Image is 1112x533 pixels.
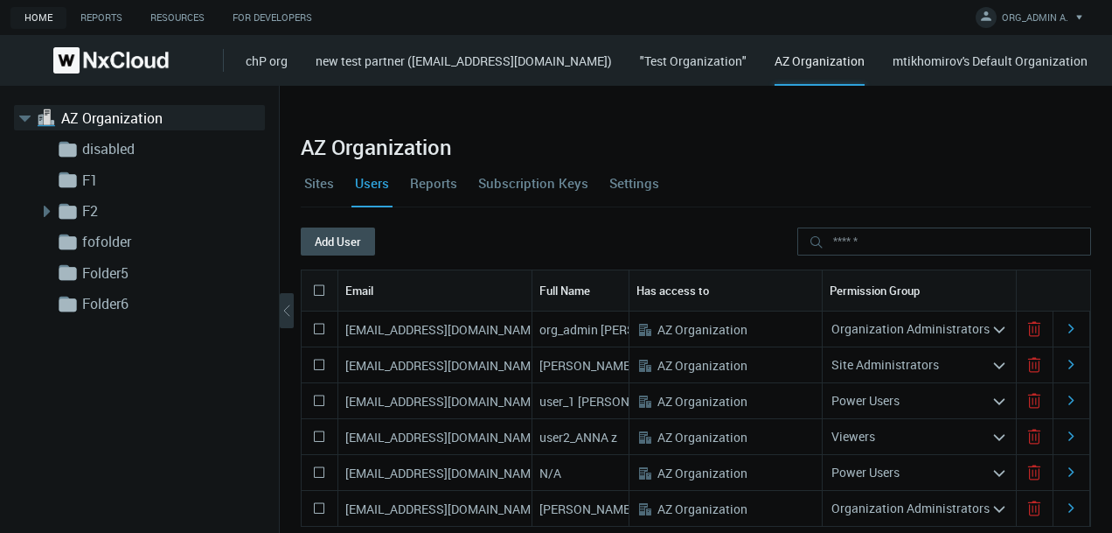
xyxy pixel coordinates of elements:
nx-search-highlight: [EMAIL_ADDRESS][DOMAIN_NAME] [345,501,541,517]
nx-search-highlight: org_admin [PERSON_NAME] [539,321,695,338]
nx-search-highlight: AZ Organization [657,429,747,445]
nx-search-highlight: Organization Administrators [831,500,990,516]
nx-search-highlight: user2_ANNA z [539,429,617,445]
a: "Test Organization" [640,53,747,69]
nx-search-highlight: [PERSON_NAME] [539,357,634,374]
h2: AZ Organization [301,135,1091,159]
a: Sites [301,159,337,207]
a: Home [10,7,66,29]
nx-search-highlight: N/A [539,465,561,481]
nx-search-highlight: [EMAIL_ADDRESS][DOMAIN_NAME] [345,357,541,374]
a: Subscription Keys [475,159,592,207]
img: Nx Cloud logo [53,47,169,74]
nx-search-highlight: AZ Organization [657,501,747,517]
a: For Developers [219,7,326,29]
a: Reports [66,7,136,29]
a: new test partner ([EMAIL_ADDRESS][DOMAIN_NAME]) [316,53,612,69]
a: AZ Organization [61,108,236,129]
nx-search-highlight: AZ Organization [657,465,747,481]
a: Resources [136,7,219,29]
nx-search-highlight: AZ Organization [657,393,747,410]
a: fofolder [82,231,257,252]
nx-search-highlight: [EMAIL_ADDRESS][DOMAIN_NAME] [345,393,541,410]
a: disabled [82,138,257,159]
nx-search-highlight: [EMAIL_ADDRESS][DOMAIN_NAME] [345,321,541,338]
nx-search-highlight: Site Administrators [831,356,939,373]
nx-search-highlight: user_1 [PERSON_NAME] [539,393,672,410]
nx-search-highlight: Organization Administrators [831,320,990,337]
span: ORG_ADMIN A. [1002,11,1068,31]
a: Users [351,159,393,207]
nx-search-highlight: [EMAIL_ADDRESS][DOMAIN_NAME] [345,429,541,445]
nx-search-highlight: Power Users [831,464,900,480]
a: mtikhomirov's Default Organization [893,53,1088,69]
button: Add User [301,228,375,256]
nx-search-highlight: Power Users [831,392,900,409]
nx-search-highlight: Viewers [831,428,875,445]
nx-search-highlight: AZ Organization [657,357,747,374]
a: chP org [246,53,288,69]
nx-search-highlight: [PERSON_NAME] [539,501,634,517]
a: Reports [407,159,461,207]
a: F1 [82,170,257,191]
nx-search-highlight: [EMAIL_ADDRESS][DOMAIN_NAME] [345,465,541,481]
a: Folder6 [82,293,257,314]
a: Folder5 [82,263,257,284]
a: Settings [606,159,663,207]
div: AZ Organization [775,52,865,86]
nx-search-highlight: AZ Organization [657,321,747,338]
a: F2 [82,200,257,221]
